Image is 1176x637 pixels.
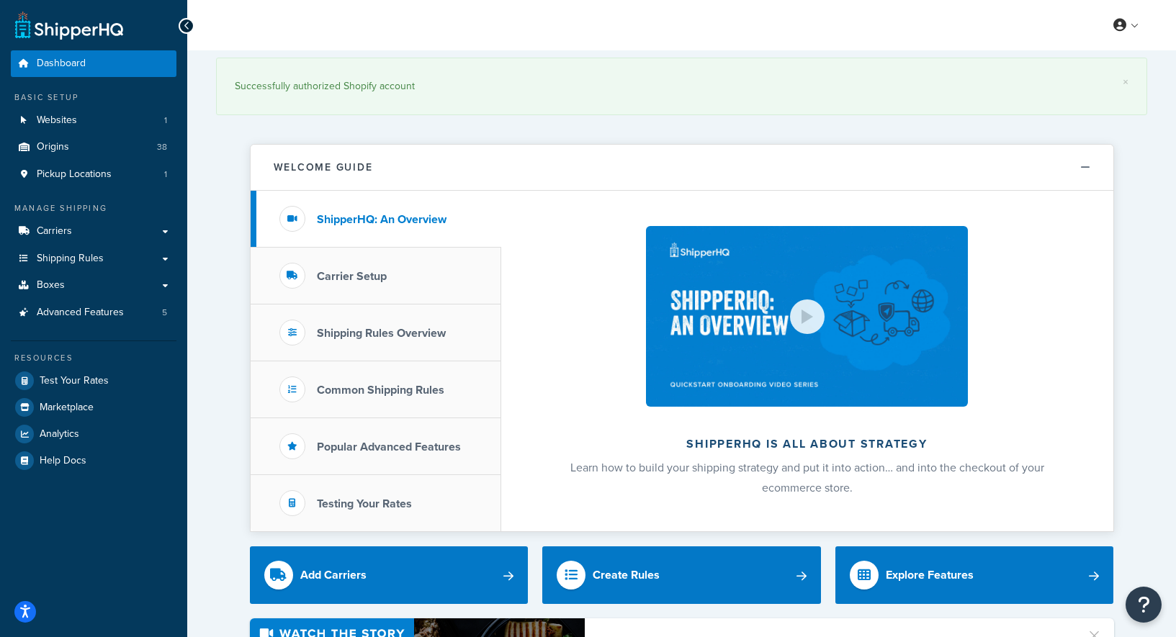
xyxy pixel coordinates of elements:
span: Pickup Locations [37,168,112,181]
span: 38 [157,141,167,153]
a: Advanced Features5 [11,299,176,326]
span: Boxes [37,279,65,292]
button: Welcome Guide [251,145,1113,191]
a: Shipping Rules [11,245,176,272]
a: Boxes [11,272,176,299]
a: Marketplace [11,394,176,420]
span: 5 [162,307,167,319]
span: 1 [164,168,167,181]
span: Carriers [37,225,72,238]
h2: Welcome Guide [274,162,373,173]
div: Create Rules [593,565,660,585]
span: Advanced Features [37,307,124,319]
a: Test Your Rates [11,368,176,394]
a: Pickup Locations1 [11,161,176,188]
h3: Shipping Rules Overview [317,327,446,340]
h3: Common Shipping Rules [317,384,444,397]
div: Basic Setup [11,91,176,104]
span: Help Docs [40,455,86,467]
li: Origins [11,134,176,161]
a: Explore Features [835,546,1114,604]
div: Add Carriers [300,565,367,585]
h3: ShipperHQ: An Overview [317,213,446,226]
span: Shipping Rules [37,253,104,265]
h3: Popular Advanced Features [317,441,461,453]
span: Test Your Rates [40,375,109,387]
a: Origins38 [11,134,176,161]
li: Websites [11,107,176,134]
span: Dashboard [37,58,86,70]
span: Marketplace [40,402,94,414]
li: Pickup Locations [11,161,176,188]
span: Analytics [40,428,79,441]
span: Websites [37,114,77,127]
a: Create Rules [542,546,821,604]
h3: Testing Your Rates [317,497,412,510]
a: Add Carriers [250,546,529,604]
li: Advanced Features [11,299,176,326]
h2: ShipperHQ is all about strategy [539,438,1075,451]
a: Carriers [11,218,176,245]
span: 1 [164,114,167,127]
a: Analytics [11,421,176,447]
div: Explore Features [886,565,974,585]
a: × [1123,76,1128,88]
img: ShipperHQ is all about strategy [646,226,967,407]
span: Origins [37,141,69,153]
a: Help Docs [11,448,176,474]
h3: Carrier Setup [317,270,387,283]
span: Learn how to build your shipping strategy and put it into action… and into the checkout of your e... [570,459,1044,496]
button: Open Resource Center [1126,587,1162,623]
div: Successfully authorized Shopify account [235,76,1128,96]
a: Websites1 [11,107,176,134]
div: Resources [11,352,176,364]
div: Manage Shipping [11,202,176,214]
a: Dashboard [11,50,176,77]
